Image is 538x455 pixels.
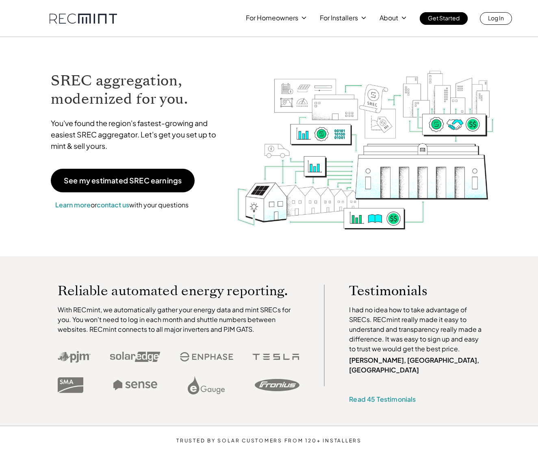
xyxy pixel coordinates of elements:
p: Log In [488,12,504,24]
p: [PERSON_NAME], [GEOGRAPHIC_DATA], [GEOGRAPHIC_DATA] [349,355,486,375]
a: Get Started [420,12,468,25]
p: Testimonials [349,285,470,297]
p: Reliable automated energy reporting. [58,285,300,297]
p: For Homeowners [246,12,298,24]
p: TRUSTED BY SOLAR CUSTOMERS FROM 120+ INSTALLERS [152,438,386,444]
p: For Installers [320,12,358,24]
a: Learn more [55,200,91,209]
h1: SREC aggregation, modernized for you. [51,72,224,108]
p: You've found the region's fastest-growing and easiest SREC aggregator. Let's get you set up to mi... [51,118,224,152]
a: Read 45 Testimonials [349,395,416,403]
p: Get Started [428,12,460,24]
p: About [380,12,398,24]
img: RECmint value cycle [236,49,495,232]
p: or with your questions [51,200,193,210]
p: See my estimated SREC earnings [64,177,182,184]
p: With RECmint, we automatically gather your energy data and mint SRECs for you. You won't need to ... [58,305,300,334]
a: See my estimated SREC earnings [51,169,195,192]
a: contact us [97,200,129,209]
p: I had no idea how to take advantage of SRECs. RECmint really made it easy to understand and trans... [349,305,486,354]
a: Log In [480,12,512,25]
